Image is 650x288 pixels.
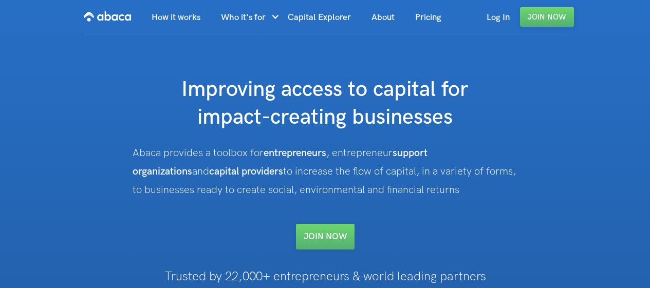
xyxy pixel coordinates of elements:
[520,7,574,27] a: Join Now
[133,144,518,199] div: Abaca provides a toolbox for , entrepreneur and to increase the flow of capital, in a variety of ...
[120,76,531,131] h1: Improving access to capital for impact-creating businesses
[84,8,131,25] img: Abaca logo
[264,147,326,159] strong: entrepreneurs
[296,224,355,249] a: Join NOW
[98,270,553,283] h1: Trusted by 22,000+ entrepreneurs & world leading partners
[209,165,283,178] strong: capital providers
